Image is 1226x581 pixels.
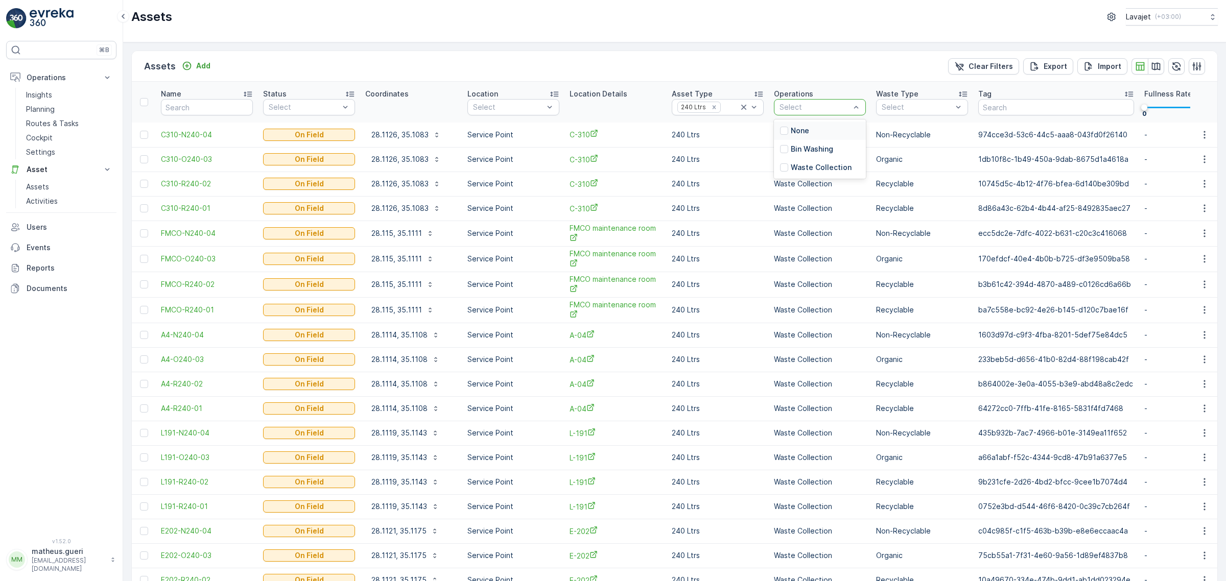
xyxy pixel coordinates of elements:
[263,402,355,415] button: On Field
[371,452,427,463] p: 28.1119, 35.1143
[570,223,662,244] span: FMCO maintenance room
[371,379,428,389] p: 28.1114, 35.1108
[371,130,429,140] p: 28.1126, 35.1083
[196,61,210,71] p: Add
[263,129,355,141] button: On Field
[365,200,447,216] button: 28.1126, 35.1083
[371,279,422,289] p: 28.115, 35.1111
[26,182,49,192] p: Assets
[672,403,764,414] p: 240 Ltrs
[6,67,116,88] button: Operations
[791,144,833,154] p: Bin Washing
[26,196,58,206] p: Activities
[978,354,1134,365] p: 233beb5d-d656-41b0-82d4-88f198cab42f
[140,204,148,212] div: Toggle Row Selected
[140,355,148,364] div: Toggle Row Selected
[371,354,428,365] p: 28.1114, 35.1108
[774,179,866,189] p: Waste Collection
[140,255,148,263] div: Toggle Row Selected
[161,179,253,189] a: C310-R240-02
[365,376,446,392] button: 28.1114, 35.1108
[570,550,662,561] a: E-202
[371,179,429,189] p: 28.1126, 35.1083
[467,254,559,264] p: Service Point
[365,251,440,267] button: 28.115, 35.1111
[161,89,181,99] p: Name
[32,546,105,556] p: matheus.gueri
[882,102,952,112] p: Select
[26,118,79,129] p: Routes & Tasks
[570,477,662,488] a: L-191
[27,263,112,273] p: Reports
[161,477,253,487] span: L191-R240-02
[27,283,112,294] p: Documents
[672,130,764,140] p: 240 Ltrs
[791,162,852,173] p: Waste Collection
[371,526,427,536] p: 28.1121, 35.1175
[978,254,1134,264] p: 170efdcf-40e4-4b0b-b725-df3e9509ba58
[140,306,148,314] div: Toggle Row Selected
[140,527,148,535] div: Toggle Row Selected
[467,154,559,164] p: Service Point
[295,130,324,140] p: On Field
[467,228,559,238] p: Service Point
[365,351,446,368] button: 28.1114, 35.1108
[161,254,253,264] a: FMCO-O240-03
[774,203,866,213] p: Waste Collection
[570,354,662,365] span: A-04
[876,154,968,164] p: Organic
[161,228,253,238] span: FMCO-N240-04
[570,379,662,390] span: A-04
[473,102,544,112] p: Select
[295,179,324,189] p: On Field
[570,428,662,439] span: L-191
[371,550,427,561] p: 28.1121, 35.1175
[371,428,427,438] p: 28.1119, 35.1143
[27,72,96,83] p: Operations
[263,178,355,190] button: On Field
[709,103,720,111] div: Remove 240 Ltrs
[161,452,253,463] a: L191-O240-03
[263,89,287,99] p: Status
[295,354,324,365] p: On Field
[9,551,25,568] div: MM
[365,400,446,417] button: 28.1114, 35.1108
[295,154,324,164] p: On Field
[140,331,148,339] div: Toggle Row Selected
[672,254,764,264] p: 240 Ltrs
[22,102,116,116] a: Planning
[774,379,866,389] p: Waste Collection
[27,222,112,232] p: Users
[295,477,324,487] p: On Field
[467,179,559,189] p: Service Point
[295,228,324,238] p: On Field
[140,551,148,560] div: Toggle Row Selected
[263,329,355,341] button: On Field
[263,253,355,265] button: On Field
[140,229,148,237] div: Toggle Row Selected
[371,501,427,512] p: 28.1119, 35.1143
[570,330,662,341] a: A-04
[978,99,1134,115] input: Search
[161,99,253,115] input: Search
[365,547,445,564] button: 28.1121, 35.1175
[26,90,52,100] p: Insights
[6,217,116,237] a: Users
[161,379,253,389] span: A4-R240-02
[1126,12,1151,22] p: Lavajet
[774,228,866,238] p: Waste Collection
[672,279,764,289] p: 240 Ltrs
[371,203,429,213] p: 28.1126, 35.1083
[371,154,429,164] p: 28.1126, 35.1083
[570,179,662,189] span: C-310
[570,526,662,537] a: E-202
[978,279,1134,289] p: b3b61c42-394d-4870-a489-c0126cd6a66b
[161,501,253,512] span: L191-R240-01
[161,526,253,536] a: E202-N240-04
[365,89,409,99] p: Coordinates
